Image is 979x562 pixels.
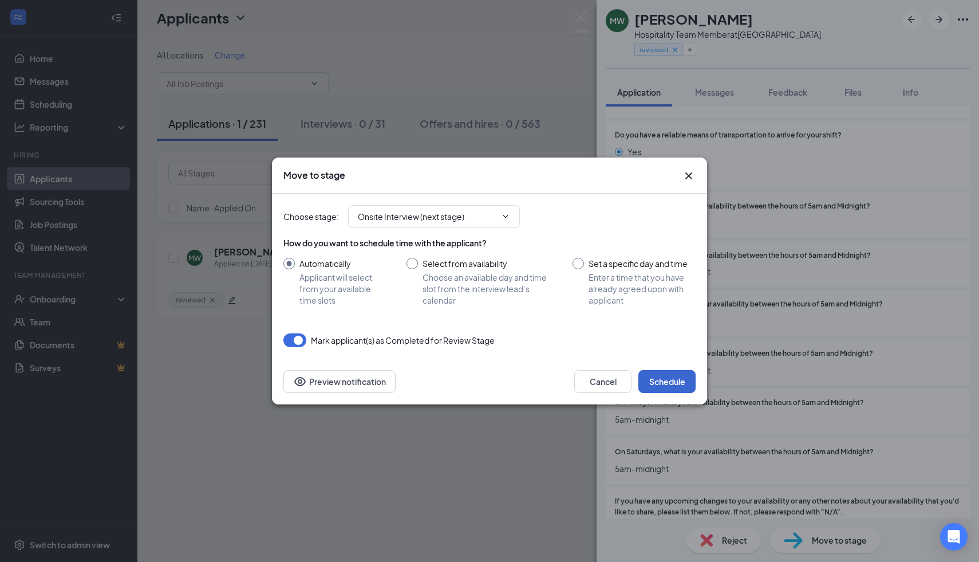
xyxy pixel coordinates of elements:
span: Mark applicant(s) as Completed for Review Stage [311,333,495,347]
span: Choose stage : [283,210,339,223]
div: How do you want to schedule time with the applicant? [283,237,696,249]
button: Preview notificationEye [283,370,396,393]
button: Close [682,169,696,183]
svg: ChevronDown [501,212,510,221]
div: Open Intercom Messenger [940,523,968,551]
button: Schedule [638,370,696,393]
h3: Move to stage [283,169,345,182]
svg: Cross [682,169,696,183]
button: Cancel [574,370,631,393]
svg: Eye [293,375,307,388]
